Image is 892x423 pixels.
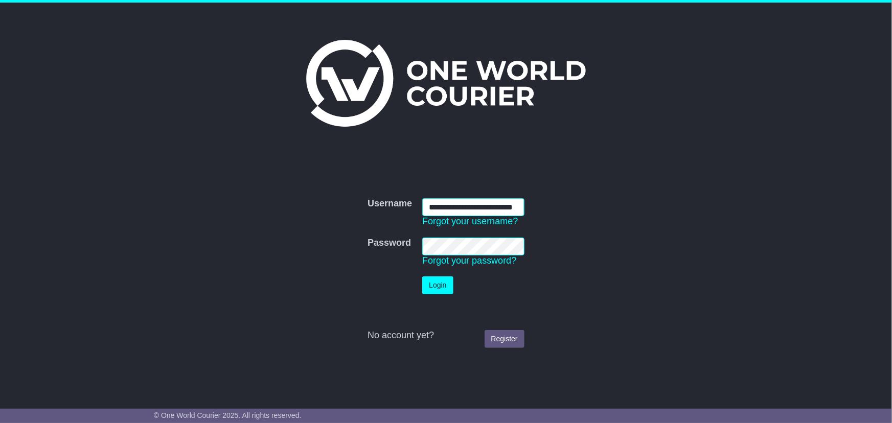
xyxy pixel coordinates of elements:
[368,198,412,209] label: Username
[368,330,524,341] div: No account yet?
[154,411,302,419] span: © One World Courier 2025. All rights reserved.
[422,276,453,294] button: Login
[368,238,411,249] label: Password
[422,255,516,266] a: Forgot your password?
[306,40,585,127] img: One World
[485,330,524,348] a: Register
[422,216,518,226] a: Forgot your username?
